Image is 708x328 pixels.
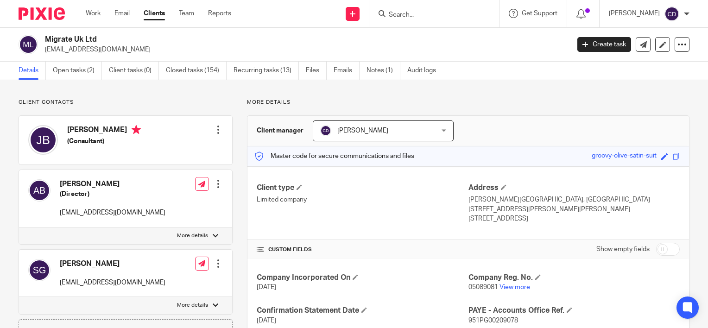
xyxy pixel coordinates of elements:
label: Show empty fields [596,245,650,254]
a: Emails [334,62,360,80]
p: More details [177,232,208,240]
span: 951PG00209078 [468,317,518,324]
p: [PERSON_NAME] [609,9,660,18]
p: More details [177,302,208,309]
h4: CUSTOM FIELDS [257,246,468,253]
a: Audit logs [407,62,443,80]
span: Get Support [522,10,557,17]
a: Clients [144,9,165,18]
p: [STREET_ADDRESS] [468,214,680,223]
h4: PAYE - Accounts Office Ref. [468,306,680,315]
a: Email [114,9,130,18]
input: Search [388,11,471,19]
a: View more [499,284,530,290]
h4: Address [468,183,680,193]
a: Open tasks (2) [53,62,102,80]
span: [DATE] [257,284,276,290]
div: groovy-olive-satin-suit [592,151,657,162]
a: Files [306,62,327,80]
a: Closed tasks (154) [166,62,227,80]
h4: Client type [257,183,468,193]
img: svg%3E [320,125,331,136]
a: Notes (1) [367,62,400,80]
a: Create task [577,37,631,52]
img: svg%3E [28,259,51,281]
p: [EMAIL_ADDRESS][DOMAIN_NAME] [60,208,165,217]
a: Reports [208,9,231,18]
span: [DATE] [257,317,276,324]
h4: Company Incorporated On [257,273,468,283]
h4: [PERSON_NAME] [67,125,141,137]
p: [EMAIL_ADDRESS][DOMAIN_NAME] [60,278,165,287]
a: Work [86,9,101,18]
img: svg%3E [19,35,38,54]
a: Client tasks (0) [109,62,159,80]
p: Master code for secure communications and files [254,151,414,161]
p: Limited company [257,195,468,204]
h2: Migrate Uk Ltd [45,35,460,44]
h4: Company Reg. No. [468,273,680,283]
a: Recurring tasks (13) [234,62,299,80]
img: svg%3E [28,179,51,202]
h4: [PERSON_NAME] [60,179,165,189]
h5: (Director) [60,189,165,199]
p: More details [247,99,689,106]
p: [PERSON_NAME][GEOGRAPHIC_DATA], [GEOGRAPHIC_DATA][STREET_ADDRESS][PERSON_NAME][PERSON_NAME] [468,195,680,214]
h4: [PERSON_NAME] [60,259,165,269]
h5: (Consultant) [67,137,141,146]
img: svg%3E [664,6,679,21]
h3: Client manager [257,126,303,135]
img: svg%3E [28,125,58,155]
p: [EMAIL_ADDRESS][DOMAIN_NAME] [45,45,563,54]
i: Primary [132,125,141,134]
h4: Confirmation Statement Date [257,306,468,315]
a: Details [19,62,46,80]
span: 05089081 [468,284,498,290]
p: Client contacts [19,99,233,106]
a: Team [179,9,194,18]
img: Pixie [19,7,65,20]
span: [PERSON_NAME] [337,127,388,134]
